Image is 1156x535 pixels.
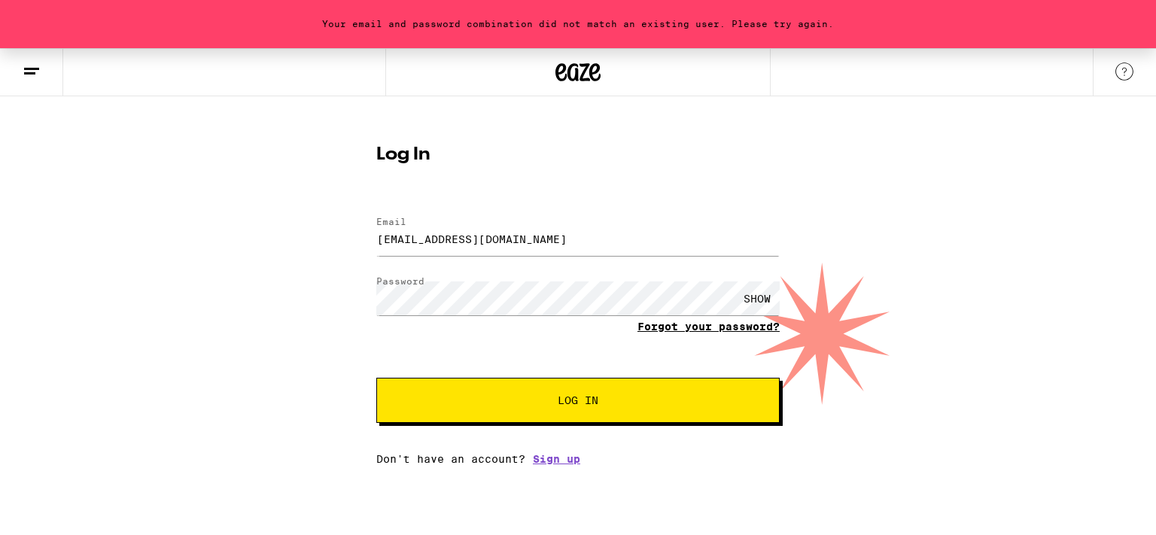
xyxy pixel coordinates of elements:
[376,378,780,423] button: Log In
[9,11,108,23] span: Hi. Need any help?
[376,146,780,164] h1: Log In
[735,281,780,315] div: SHOW
[558,395,598,406] span: Log In
[533,453,580,465] a: Sign up
[376,217,406,226] label: Email
[376,453,780,465] div: Don't have an account?
[637,321,780,333] a: Forgot your password?
[376,276,424,286] label: Password
[376,222,780,256] input: Email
